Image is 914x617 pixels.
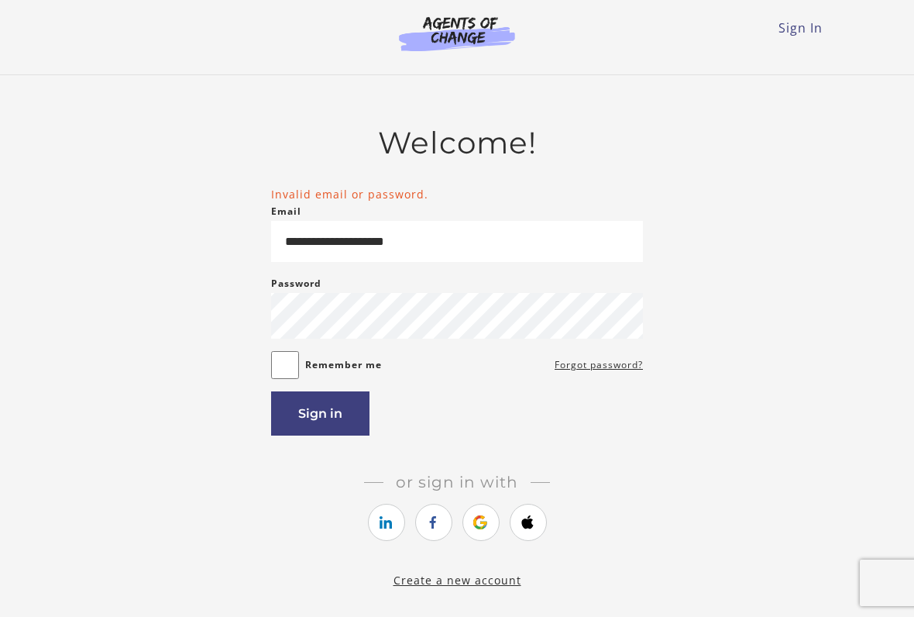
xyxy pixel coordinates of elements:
[271,391,369,436] button: Sign in
[271,274,321,293] label: Password
[393,573,521,588] a: Create a new account
[415,504,452,541] a: https://courses.thinkific.com/users/auth/facebook?ss%5Breferral%5D=&ss%5Buser_return_to%5D=&ss%5B...
[555,356,643,374] a: Forgot password?
[383,473,531,491] span: Or sign in with
[383,16,531,51] img: Agents of Change Logo
[462,504,500,541] a: https://courses.thinkific.com/users/auth/google?ss%5Breferral%5D=&ss%5Buser_return_to%5D=&ss%5Bvi...
[368,504,405,541] a: https://courses.thinkific.com/users/auth/linkedin?ss%5Breferral%5D=&ss%5Buser_return_to%5D=&ss%5B...
[778,19,823,36] a: Sign In
[305,356,382,374] label: Remember me
[271,125,643,161] h2: Welcome!
[510,504,547,541] a: https://courses.thinkific.com/users/auth/apple?ss%5Breferral%5D=&ss%5Buser_return_to%5D=&ss%5Bvis...
[271,202,301,221] label: Email
[271,186,643,202] li: Invalid email or password.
